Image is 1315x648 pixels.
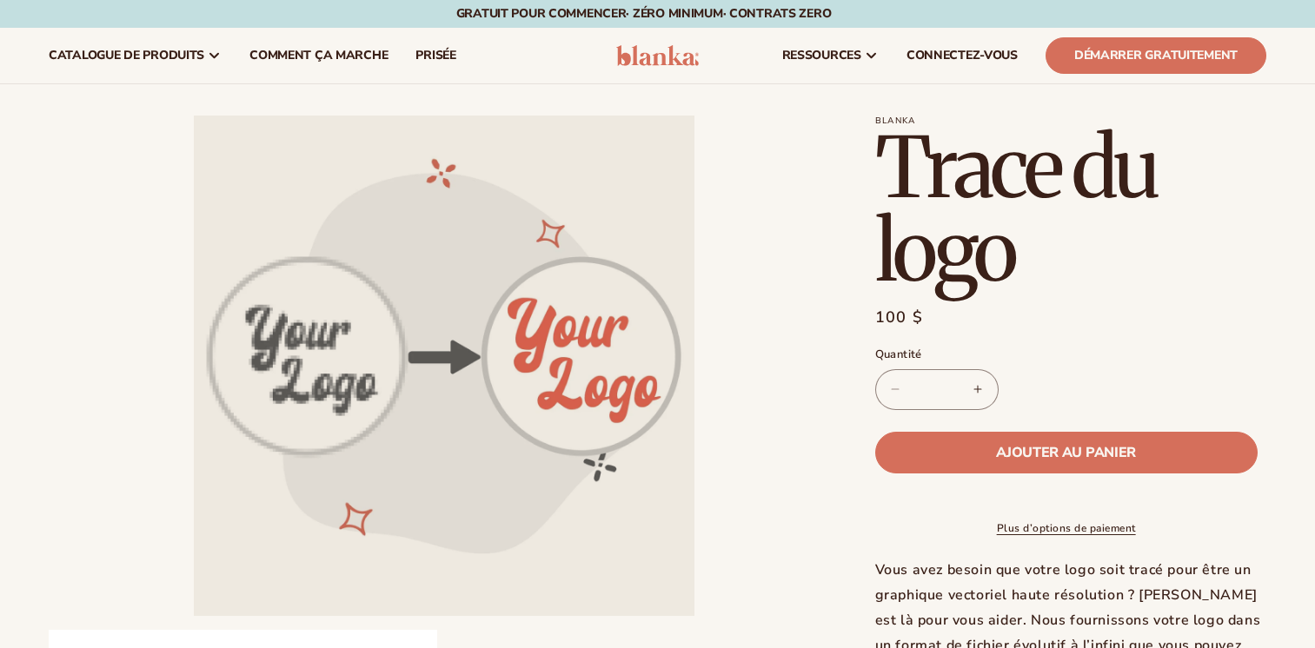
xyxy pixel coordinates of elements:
span: prisée [415,49,455,63]
span: Ajouter au panier [996,446,1136,460]
span: CONNECTEZ-VOUS [907,49,1018,63]
button: Ajouter au panier [875,432,1258,473]
span: ressources [782,49,861,63]
span: 100 $ [875,306,924,329]
a: Catalogue de produits [35,28,236,83]
font: Quantité [875,347,922,362]
a: ressources [768,28,893,83]
a: CONNECTEZ-VOUS [893,28,1032,83]
a: Comment ça marche [236,28,402,83]
a: Plus d’options de paiement [875,520,1258,536]
span: Catalogue de produits [49,49,204,63]
font: Gratuit pour commencer· ZÉRO minimum· Contrats ZERO [456,5,832,22]
span: Comment ça marche [249,49,388,63]
h1: Trace du logo [875,126,1266,293]
a: prisée [402,28,469,83]
a: Démarrer gratuitement [1046,37,1266,74]
img: logo [616,45,699,66]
